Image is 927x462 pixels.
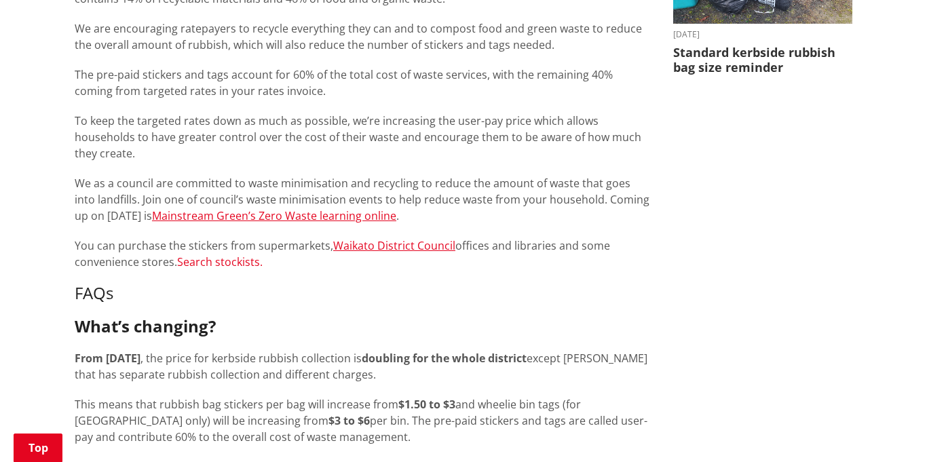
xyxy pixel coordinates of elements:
strong: $3 to $6 [328,413,370,428]
a: Mainstream Green’s Zero Waste learning online [152,208,396,223]
a: Top [14,434,62,462]
p: The pre-paid stickers and tags account for 60% of the total cost of waste services, with the rema... [75,66,653,99]
time: [DATE] [673,31,852,39]
p: We as a council are committed to waste minimisation and recycling to reduce the amount of waste t... [75,175,653,224]
p: , the price for kerbside rubbish collection is except [PERSON_NAME] that has separate rubbish col... [75,350,653,383]
a: Search stockists. [177,254,263,269]
p: To keep the targeted rates down as much as possible, we’re increasing the user-pay price which al... [75,113,653,161]
h3: FAQs [75,284,653,303]
a: Waikato District Council [333,238,455,253]
strong: doubling for the whole district [362,351,527,366]
strong: $1.50 to $3 [398,397,455,412]
h3: Standard kerbside rubbish bag size reminder [673,45,852,75]
p: We are encouraging ratepayers to recycle everything they can and to compost food and green waste ... [75,20,653,53]
strong: What’s changing? [75,315,216,337]
iframe: Messenger Launcher [865,405,913,454]
p: This means that rubbish bag stickers per bag will increase from and wheelie bin tags (for [GEOGRA... [75,396,653,445]
strong: From [DATE] [75,351,140,366]
p: You can purchase the stickers from supermarkets, offices and libraries and some convenience stores. [75,237,653,270]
